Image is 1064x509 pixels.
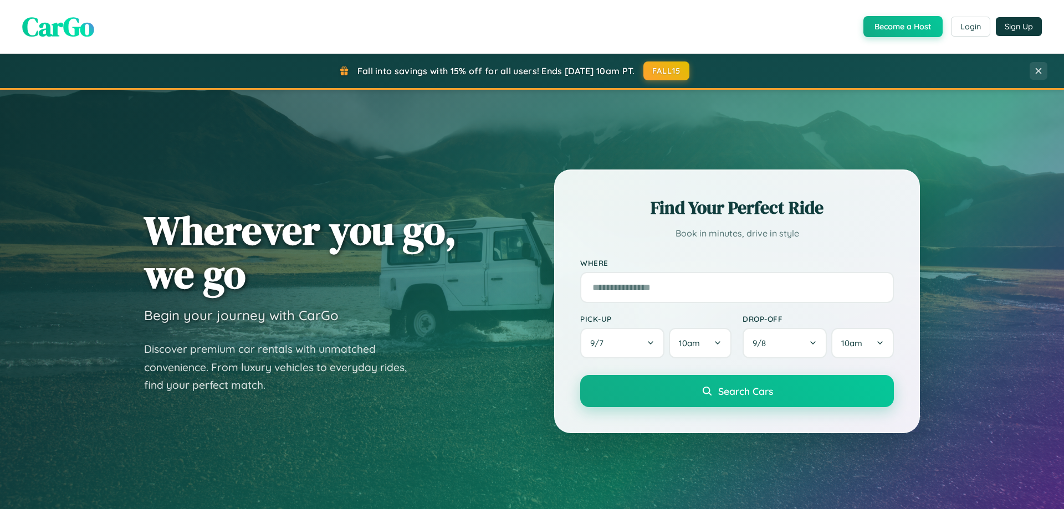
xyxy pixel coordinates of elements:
[951,17,990,37] button: Login
[580,328,664,358] button: 9/7
[357,65,635,76] span: Fall into savings with 15% off for all users! Ends [DATE] 10am PT.
[679,338,700,348] span: 10am
[831,328,894,358] button: 10am
[580,258,894,268] label: Where
[841,338,862,348] span: 10am
[643,61,690,80] button: FALL15
[144,340,421,394] p: Discover premium car rentals with unmatched convenience. From luxury vehicles to everyday rides, ...
[580,375,894,407] button: Search Cars
[144,307,339,323] h3: Begin your journey with CarGo
[580,196,894,220] h2: Find Your Perfect Ride
[580,314,731,323] label: Pick-up
[996,17,1042,36] button: Sign Up
[580,225,894,241] p: Book in minutes, drive in style
[718,385,773,397] span: Search Cars
[743,314,894,323] label: Drop-off
[669,328,731,358] button: 10am
[590,338,609,348] span: 9 / 7
[22,8,94,45] span: CarGo
[753,338,771,348] span: 9 / 8
[863,16,943,37] button: Become a Host
[743,328,827,358] button: 9/8
[144,208,457,296] h1: Wherever you go, we go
